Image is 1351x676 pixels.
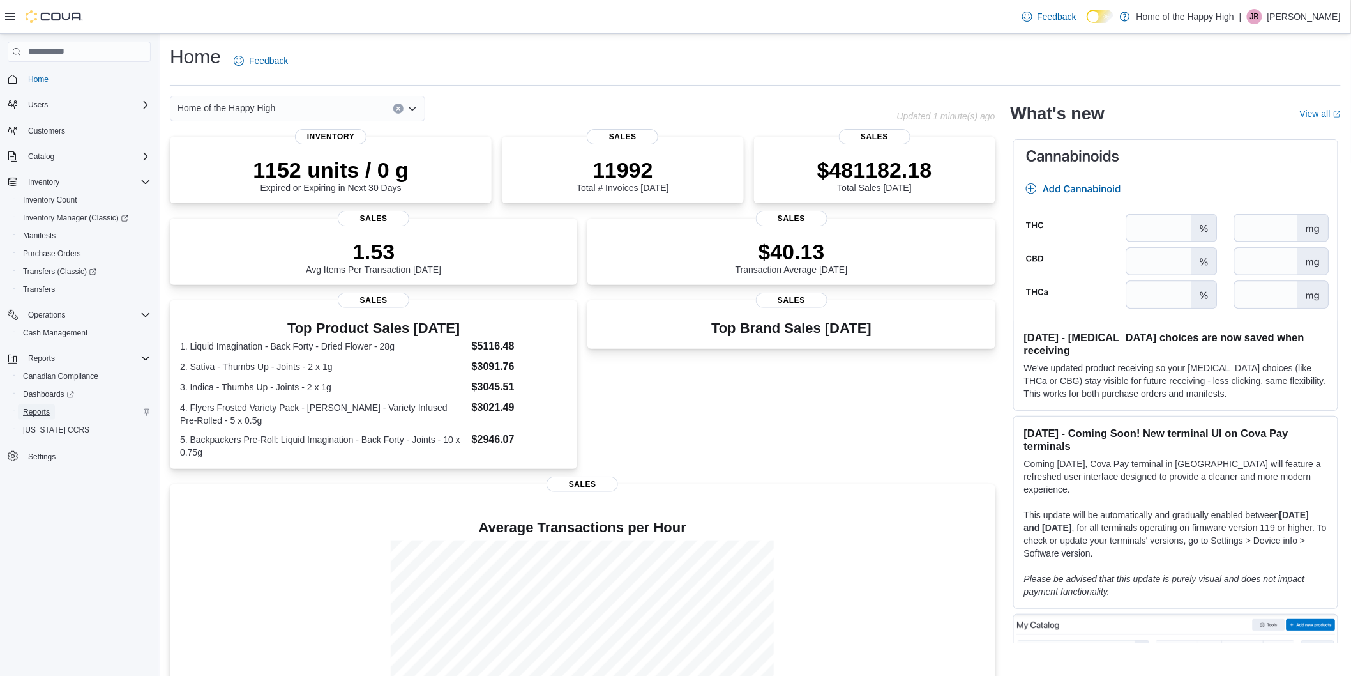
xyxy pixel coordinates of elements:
[18,228,61,243] a: Manifests
[1024,510,1309,533] strong: [DATE] and [DATE]
[180,433,467,459] dt: 5. Backpackers Pre-Roll: Liquid Imagination - Back Forty - Joints - 10 x 0.75g
[736,239,848,275] div: Transaction Average [DATE]
[13,263,156,280] a: Transfers (Classic)
[23,213,128,223] span: Inventory Manager (Classic)
[249,54,288,67] span: Feedback
[23,284,55,295] span: Transfers
[407,104,418,114] button: Open list of options
[18,369,151,384] span: Canadian Compliance
[28,452,56,462] span: Settings
[23,389,74,399] span: Dashboards
[18,404,151,420] span: Reports
[28,151,54,162] span: Catalog
[3,121,156,140] button: Customers
[13,367,156,385] button: Canadian Compliance
[472,400,568,415] dd: $3021.49
[3,173,156,191] button: Inventory
[711,321,872,336] h3: Top Brand Sales [DATE]
[28,353,55,364] span: Reports
[472,339,568,354] dd: $5116.48
[23,407,50,417] span: Reports
[23,371,98,381] span: Canadian Compliance
[18,264,102,279] a: Transfers (Classic)
[306,239,441,265] p: 1.53
[13,421,156,439] button: [US_STATE] CCRS
[393,104,404,114] button: Clear input
[3,306,156,324] button: Operations
[1136,9,1234,24] p: Home of the Happy High
[23,97,53,112] button: Users
[1017,4,1082,29] a: Feedback
[306,239,441,275] div: Avg Items Per Transaction [DATE]
[23,307,151,323] span: Operations
[28,100,48,110] span: Users
[577,157,668,193] div: Total # Invoices [DATE]
[23,449,61,465] a: Settings
[338,293,409,308] span: Sales
[1038,10,1076,23] span: Feedback
[18,282,151,297] span: Transfers
[13,245,156,263] button: Purchase Orders
[756,211,827,226] span: Sales
[23,328,87,338] span: Cash Management
[1250,9,1259,24] span: JB
[23,307,71,323] button: Operations
[1247,9,1262,24] div: Joseph Batarao
[3,148,156,165] button: Catalog
[180,321,567,336] h3: Top Product Sales [DATE]
[8,65,151,499] nav: Complex example
[13,191,156,209] button: Inventory Count
[28,177,59,187] span: Inventory
[13,403,156,421] button: Reports
[13,227,156,245] button: Manifests
[180,381,467,394] dt: 3. Indica - Thumbs Up - Joints - 2 x 1g
[1300,109,1341,119] a: View allExternal link
[23,249,81,259] span: Purchase Orders
[1024,574,1305,597] em: Please be advised that this update is purely visual and does not impact payment functionality.
[18,422,94,438] a: [US_STATE] CCRS
[817,157,932,183] p: $481182.18
[897,111,995,121] p: Updated 1 minute(s) ago
[23,174,151,190] span: Inventory
[1024,509,1327,560] p: This update will be automatically and gradually enabled between , for all terminals operating on ...
[1024,362,1327,400] p: We've updated product receiving so your [MEDICAL_DATA] choices (like THCa or CBG) stay visible fo...
[18,422,151,438] span: Washington CCRS
[472,380,568,395] dd: $3045.51
[3,96,156,114] button: Users
[23,231,56,241] span: Manifests
[338,211,409,226] span: Sales
[13,385,156,403] a: Dashboards
[180,401,467,427] dt: 4. Flyers Frosted Variety Pack - [PERSON_NAME] - Variety Infused Pre-Rolled - 5 x 0.5g
[1087,23,1087,24] span: Dark Mode
[13,324,156,342] button: Cash Management
[23,71,151,87] span: Home
[295,129,366,144] span: Inventory
[23,425,89,435] span: [US_STATE] CCRS
[736,239,848,265] p: $40.13
[18,210,133,226] a: Inventory Manager (Classic)
[23,195,77,205] span: Inventory Count
[1024,457,1327,496] p: Coming [DATE], Cova Pay terminal in [GEOGRAPHIC_DATA] will feature a refreshed user interface des...
[18,246,86,261] a: Purchase Orders
[18,387,151,402] span: Dashboards
[18,387,79,402] a: Dashboards
[817,157,932,193] div: Total Sales [DATE]
[3,70,156,88] button: Home
[229,48,293,73] a: Feedback
[18,264,151,279] span: Transfers (Classic)
[1267,9,1341,24] p: [PERSON_NAME]
[3,447,156,465] button: Settings
[26,10,83,23] img: Cova
[28,74,49,84] span: Home
[23,266,96,277] span: Transfers (Classic)
[28,126,65,136] span: Customers
[23,123,70,139] a: Customers
[28,310,66,320] span: Operations
[472,432,568,447] dd: $2946.07
[18,282,60,297] a: Transfers
[1333,111,1341,118] svg: External link
[177,100,275,116] span: Home of the Happy High
[1024,331,1327,357] h3: [DATE] - [MEDICAL_DATA] choices are now saved when receiving
[839,129,910,144] span: Sales
[18,369,103,384] a: Canadian Compliance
